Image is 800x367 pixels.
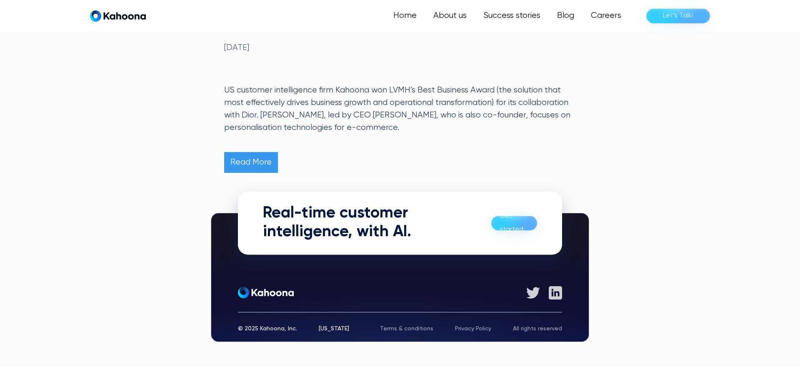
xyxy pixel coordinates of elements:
a: About us [425,7,475,24]
a: home [90,10,146,22]
a: Home [385,7,425,24]
a: Privacy Policy [455,326,491,332]
div: All rights reserved [513,326,562,332]
div: Let’s Talk! [663,9,693,22]
div: [US_STATE] [319,326,349,332]
div: © 2025 Kahoona, Inc. [238,326,297,332]
h2: Real-time customer intelligence, with AI. [263,204,491,242]
a: Let’s Talk! [646,9,710,23]
a: Blog [549,7,582,24]
p: US customer intelligence firm Kahoona won LVMH’s Best Business Award (the solution that most effe... [224,84,576,134]
a: Terms & conditions [380,326,433,332]
a: Careers [582,7,630,24]
a: Get started [491,216,537,230]
a: Read More [224,152,278,173]
div: [DATE] [224,41,576,55]
a: Success stories [475,7,549,24]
